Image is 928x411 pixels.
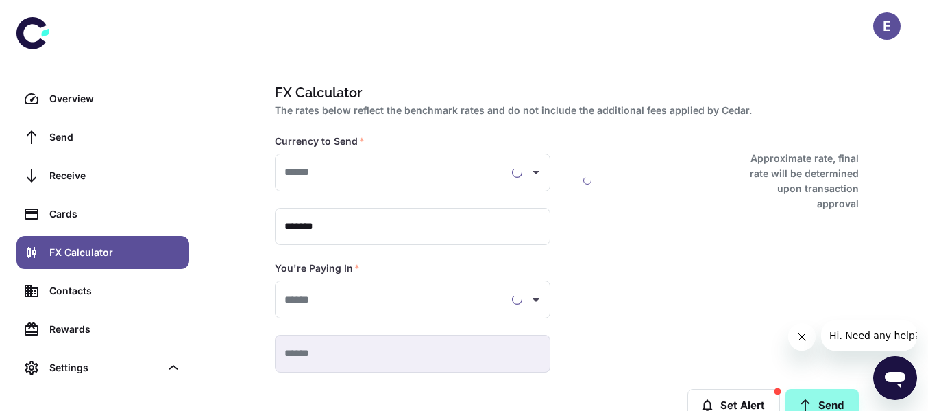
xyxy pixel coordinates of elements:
iframe: Button to launch messaging window [873,356,917,400]
button: Open [526,290,546,309]
label: Currency to Send [275,134,365,148]
div: Settings [49,360,160,375]
iframe: Close message [788,323,816,351]
a: FX Calculator [16,236,189,269]
a: Contacts [16,274,189,307]
div: Contacts [49,283,181,298]
div: Settings [16,351,189,384]
label: You're Paying In [275,261,360,275]
iframe: Message from company [821,320,917,351]
div: Overview [49,91,181,106]
span: Hi. Need any help? [8,10,99,21]
div: FX Calculator [49,245,181,260]
a: Send [16,121,189,154]
button: Open [526,163,546,182]
div: Receive [49,168,181,183]
h6: Approximate rate, final rate will be determined upon transaction approval [735,151,859,211]
a: Receive [16,159,189,192]
button: E [873,12,901,40]
div: Rewards [49,322,181,337]
div: Cards [49,207,181,222]
div: Send [49,130,181,145]
h1: FX Calculator [275,82,853,103]
a: Cards [16,198,189,231]
a: Overview [16,82,189,115]
a: Rewards [16,313,189,346]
